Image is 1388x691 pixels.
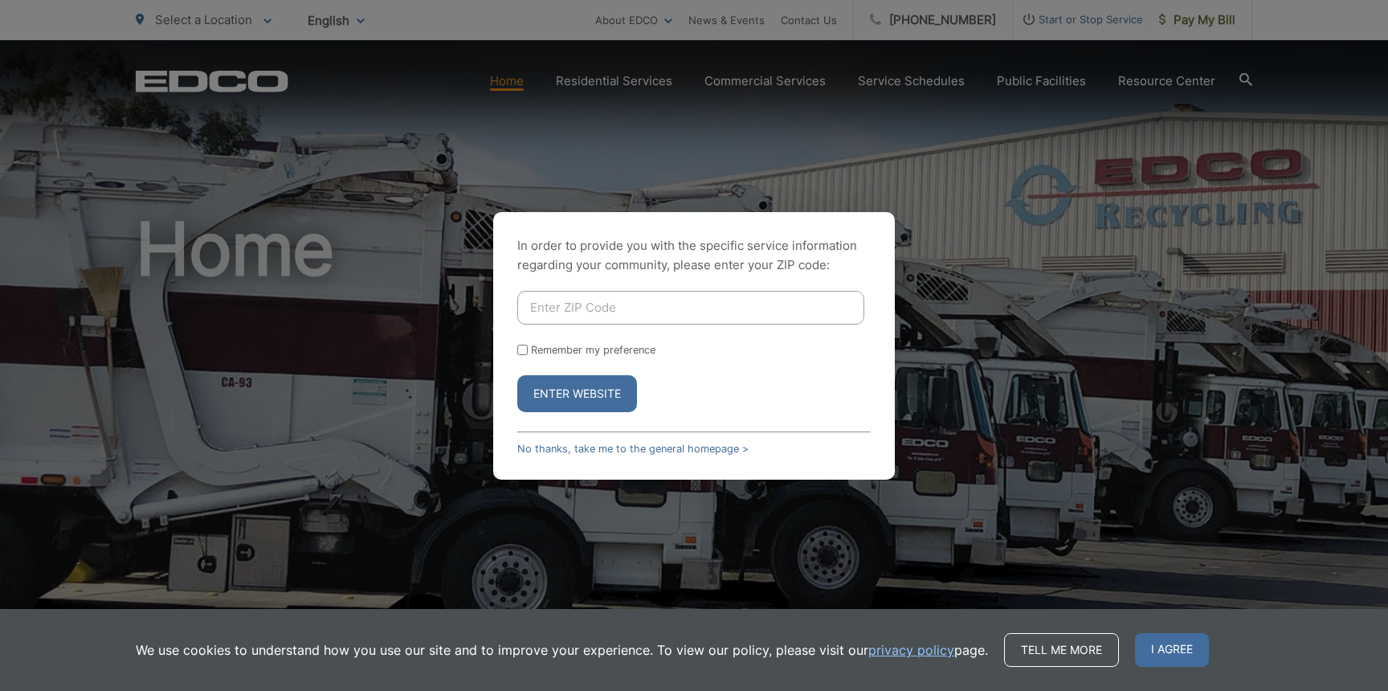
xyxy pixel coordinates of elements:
span: I agree [1135,633,1209,667]
a: Tell me more [1004,633,1119,667]
p: We use cookies to understand how you use our site and to improve your experience. To view our pol... [136,640,988,660]
p: In order to provide you with the specific service information regarding your community, please en... [517,236,871,275]
button: Enter Website [517,375,637,412]
a: No thanks, take me to the general homepage > [517,443,749,455]
input: Enter ZIP Code [517,291,864,325]
label: Remember my preference [531,344,655,356]
a: privacy policy [868,640,954,660]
